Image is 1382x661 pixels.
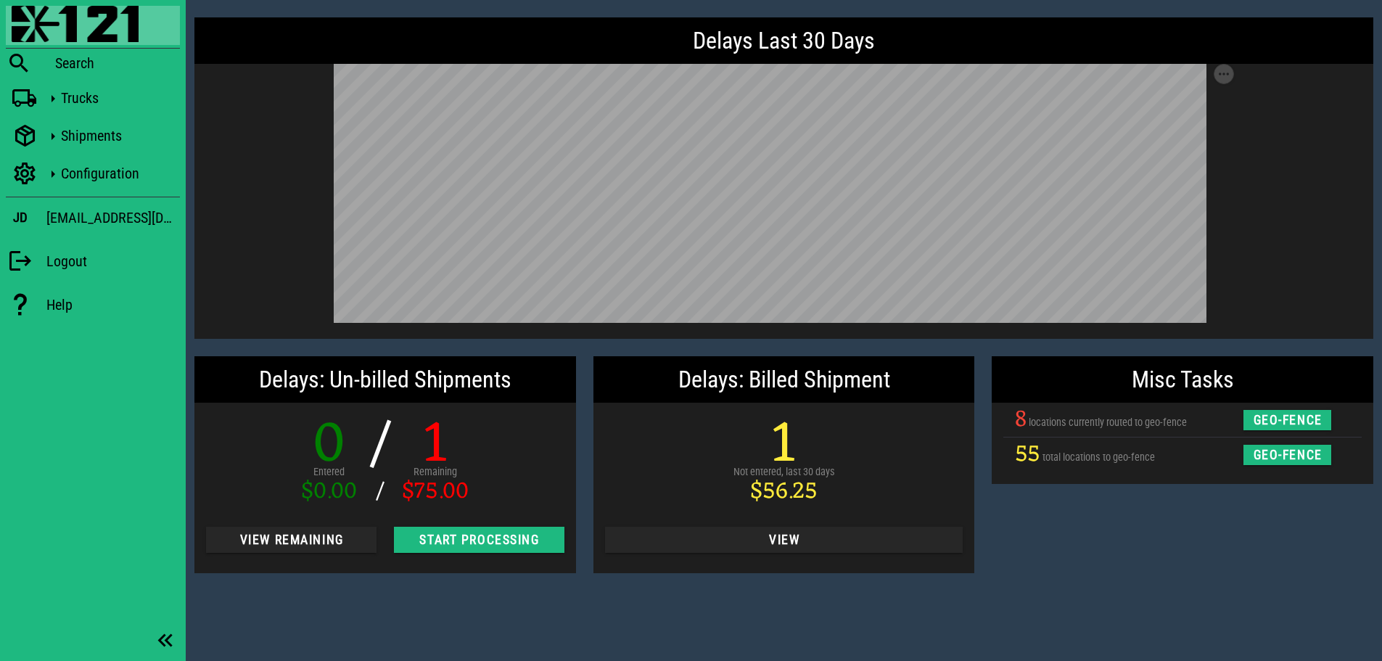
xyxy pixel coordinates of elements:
span: geo-fence [1252,413,1323,427]
div: $56.25 [733,480,835,504]
div: Not entered, last 30 days [733,464,835,480]
span: View [617,533,952,547]
div: 1 [402,417,469,475]
div: $75.00 [402,480,469,504]
span: geo-fence [1252,448,1323,462]
a: geo-fence [1243,448,1332,460]
div: 1 [733,417,835,475]
div: Delays: Un-billed Shipments [194,356,576,403]
span: Start Processing [406,533,553,547]
span: View Remaining [218,533,365,547]
div: Help [46,296,180,313]
span: locations currently routed to geo-fence [1029,416,1187,429]
div: Logout [46,253,180,270]
div: / [368,480,391,504]
button: View [605,527,963,553]
div: Delays: Billed Shipment [593,356,975,403]
button: geo-fence [1243,445,1332,465]
a: Blackfly [6,6,180,45]
img: 87f0f0e.png [12,6,139,42]
div: Trucks [61,89,174,107]
div: Misc Tasks [992,356,1373,403]
div: Vega visualization [334,64,1234,327]
span: 8 [1015,399,1027,440]
div: Search [55,54,180,72]
a: Help [6,284,180,325]
div: [EMAIL_ADDRESS][DOMAIN_NAME] [46,206,180,229]
div: Remaining [402,464,469,480]
button: Start Processing [394,527,564,553]
span: 55 [1015,434,1040,475]
div: $0.00 [301,480,357,504]
h3: JD [13,210,28,226]
a: geo-fence [1243,413,1332,424]
div: 0 [301,417,357,475]
div: Entered [301,464,357,480]
button: View Remaining [206,527,377,553]
span: total locations to geo-fence [1042,451,1155,464]
div: / [368,417,391,475]
div: Shipments [61,127,174,144]
div: Delays Last 30 Days [194,17,1373,64]
button: geo-fence [1243,410,1332,430]
div: Configuration [61,165,174,182]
